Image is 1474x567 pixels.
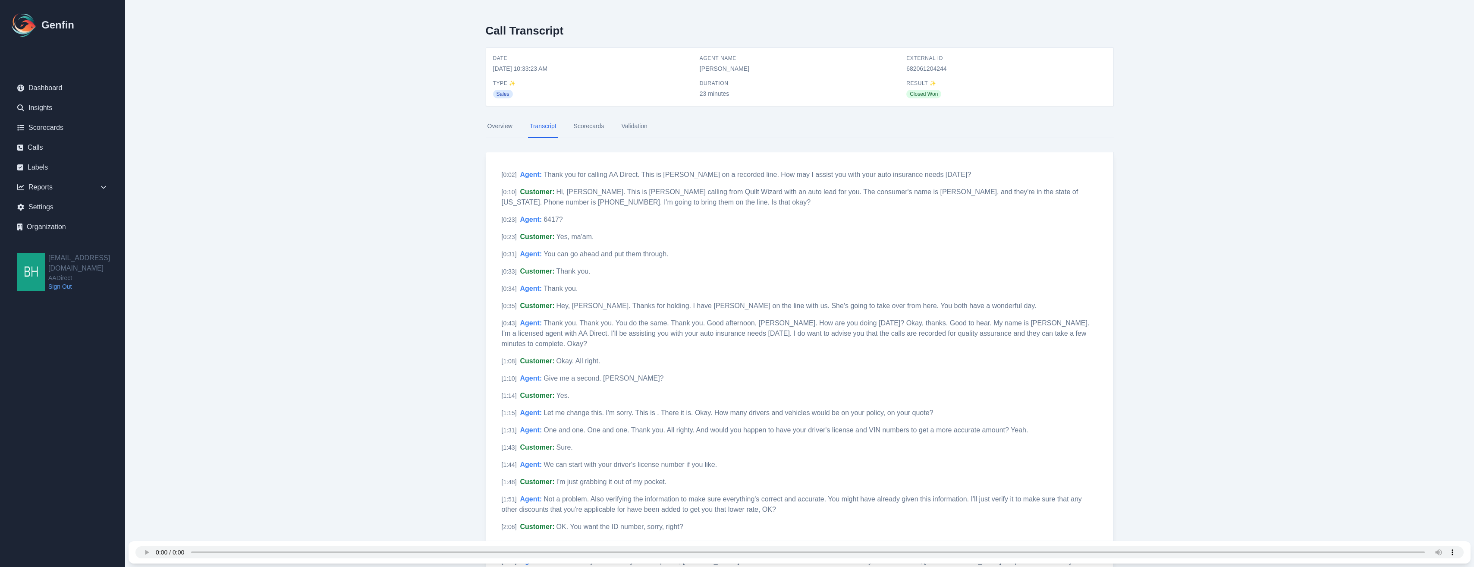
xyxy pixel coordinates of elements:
[700,80,899,87] span: Duration
[502,392,517,399] span: [ 1:14 ]
[502,523,517,530] span: [ 2:06 ]
[502,302,517,309] span: [ 0:35 ]
[502,188,1078,206] span: Hi, [PERSON_NAME]. This is [PERSON_NAME] calling from Quilt Wizard with an auto lead for you. The...
[556,268,591,275] span: Thank you.
[520,268,555,275] span: Customer :
[572,115,606,138] a: Scorecards
[486,24,564,37] h2: Call Transcript
[502,216,517,223] span: [ 0:23 ]
[556,444,573,451] span: Sure.
[700,55,899,62] span: Agent Name
[520,375,542,382] span: Agent :
[520,495,542,503] span: Agent :
[700,64,899,73] span: [PERSON_NAME]
[10,218,115,236] a: Organization
[528,115,558,138] a: Transcript
[502,427,517,434] span: [ 1:31 ]
[556,233,594,240] span: Yes, ma'am.
[700,89,899,98] span: 23 minutes
[502,285,517,292] span: [ 0:34 ]
[502,444,517,451] span: [ 1:43 ]
[10,139,115,156] a: Calls
[502,319,1090,347] span: Thank you. Thank you. You do the same. Thank you. Good afternoon, [PERSON_NAME]. How are you doin...
[544,461,717,468] span: We can start with your driver's license number if you like.
[906,90,941,98] span: Closed Won
[544,409,933,416] span: Let me change this. I'm sorry. This is . There it is. Okay. How many drivers and vehicles would b...
[10,11,38,39] img: Logo
[48,253,125,274] h2: [EMAIL_ADDRESS][DOMAIN_NAME]
[493,55,693,62] span: Date
[48,282,125,291] a: Sign Out
[502,233,517,240] span: [ 0:23 ]
[520,233,555,240] span: Customer :
[520,478,555,485] span: Customer :
[502,479,517,485] span: [ 1:48 ]
[544,250,668,258] span: You can go ahead and put them through.
[502,251,517,258] span: [ 0:31 ]
[48,274,125,282] span: AADirect
[493,90,513,98] span: Sales
[520,461,542,468] span: Agent :
[486,115,514,138] a: Overview
[520,426,542,434] span: Agent :
[493,80,693,87] span: Type ✨
[556,523,683,530] span: OK. You want the ID number, sorry, right?
[556,357,600,365] span: Okay. All right.
[544,216,563,223] span: 6417?
[135,546,1464,558] audio: Your browser does not support the audio element.
[502,358,517,365] span: [ 1:08 ]
[10,179,115,196] div: Reports
[520,409,542,416] span: Agent :
[520,319,542,327] span: Agent :
[906,55,1106,62] span: External ID
[520,523,555,530] span: Customer :
[544,426,1028,434] span: One and one. One and one. Thank you. All righty. And would you happen to have your driver's licen...
[906,64,1106,73] span: 682061204244
[10,79,115,97] a: Dashboard
[544,375,663,382] span: Give me a second. [PERSON_NAME]?
[502,375,517,382] span: [ 1:10 ]
[544,171,971,178] span: Thank you for calling AA Direct. This is [PERSON_NAME] on a recorded line. How may I assist you w...
[520,357,555,365] span: Customer :
[502,268,517,275] span: [ 0:33 ]
[544,540,676,548] span: It's J633-949-44900. 9000 at the end? Yep.
[906,80,1106,87] span: Result ✨
[520,216,542,223] span: Agent :
[486,115,1114,138] nav: Tabs
[520,250,542,258] span: Agent :
[502,171,517,178] span: [ 0:02 ]
[520,285,542,292] span: Agent :
[493,64,693,73] span: [DATE] 10:33:23 AM
[544,285,578,292] span: Thank you.
[10,159,115,176] a: Labels
[520,171,542,178] span: Agent :
[502,189,517,195] span: [ 0:10 ]
[17,253,45,291] img: bhackett@aadirect.com
[502,320,517,327] span: [ 0:43 ]
[619,115,649,138] a: Validation
[520,188,555,195] span: Customer :
[556,302,1037,309] span: Hey, [PERSON_NAME]. Thanks for holding. I have [PERSON_NAME] on the line with us. She's going to ...
[502,409,517,416] span: [ 1:15 ]
[502,496,517,503] span: [ 1:51 ]
[10,198,115,216] a: Settings
[520,444,555,451] span: Customer :
[502,495,1082,513] span: Not a problem. Also verifying the information to make sure everything's correct and accurate. You...
[41,18,74,32] h1: Genfin
[520,540,542,548] span: Agent :
[502,461,517,468] span: [ 1:44 ]
[520,392,555,399] span: Customer :
[520,302,555,309] span: Customer :
[10,99,115,117] a: Insights
[556,392,570,399] span: Yes.
[556,478,667,485] span: I'm just grabbing it out of my pocket.
[10,119,115,136] a: Scorecards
